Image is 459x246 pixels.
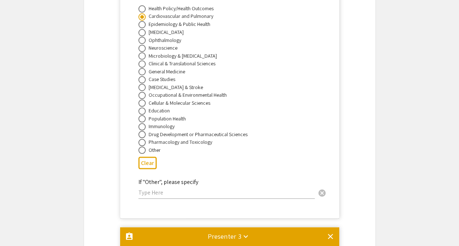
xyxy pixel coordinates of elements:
[149,36,181,43] div: Ophthalmology
[149,44,177,51] div: Neuroscience
[149,146,161,153] div: Other
[138,188,315,196] input: Type Here
[318,188,326,197] span: cancel
[149,5,214,12] div: Health Policy/Health Outcomes
[149,130,248,138] div: Drug Development or Pharmaceutical Sciences
[149,28,184,35] div: [MEDICAL_DATA]
[149,20,210,28] div: Epidemiology & Public Health
[149,91,227,98] div: Occupational & Environmental Health
[149,12,213,20] div: Cardiovascular and Pulmonary
[149,99,210,106] div: Cellular & Molecular Sciences
[149,52,217,59] div: Microbiology & [MEDICAL_DATA]
[149,107,170,114] div: Education
[138,157,157,169] button: Clear
[149,59,215,67] div: Clinical & Translational Sciences
[326,232,335,241] mat-icon: clear
[5,213,31,241] iframe: Chat
[315,185,329,200] button: Clear
[149,122,175,130] div: Immunology
[149,68,185,75] div: General Medicine
[149,115,186,122] div: Population Health
[138,178,198,185] mat-label: If "Other", please specify
[149,75,175,82] div: Case Studies
[125,232,134,241] mat-icon: assignment_ind
[208,231,241,241] div: Presenter 3
[149,138,212,145] div: Pharmacology and Toxicology
[241,232,250,241] mat-icon: keyboard_arrow_down
[149,83,203,91] div: [MEDICAL_DATA] & Stroke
